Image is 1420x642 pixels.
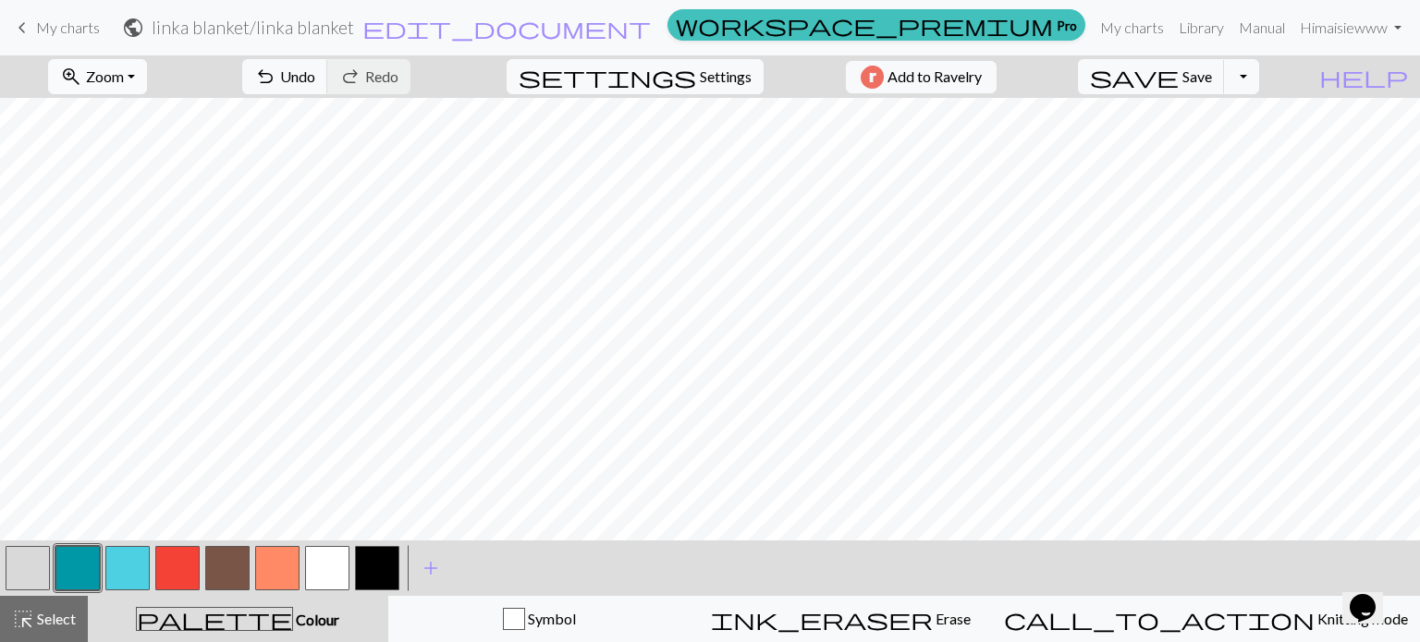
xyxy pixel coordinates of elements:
button: Knitting mode [992,596,1420,642]
button: Zoom [48,59,147,94]
span: call_to_action [1004,606,1315,632]
span: undo [254,64,276,90]
span: save [1090,64,1179,90]
span: keyboard_arrow_left [11,15,33,41]
a: My charts [11,12,100,43]
span: workspace_premium [676,12,1053,38]
span: Colour [293,611,339,628]
span: Add to Ravelry [887,66,982,89]
button: Save [1078,59,1225,94]
button: Add to Ravelry [846,61,997,93]
a: Himaisiewww [1292,9,1409,46]
span: Symbol [525,610,576,627]
span: public [122,15,144,41]
span: edit_document [362,15,651,41]
a: My charts [1093,9,1171,46]
span: Zoom [86,67,124,85]
span: Select [34,610,76,627]
a: Library [1171,9,1231,46]
img: Ravelry [861,66,884,89]
a: Pro [667,9,1085,41]
span: add [420,555,442,581]
span: Undo [280,67,315,85]
a: Manual [1231,9,1292,46]
span: ink_eraser [711,606,933,632]
span: Settings [700,66,752,88]
i: Settings [519,66,696,88]
span: Knitting mode [1315,610,1408,627]
button: Symbol [388,596,691,642]
h2: linka blanket / linka blanket [152,17,354,38]
button: Erase [690,596,992,642]
button: Colour [88,596,388,642]
span: Save [1182,67,1212,85]
span: Erase [933,610,971,627]
button: Undo [242,59,328,94]
span: My charts [36,18,100,36]
button: SettingsSettings [507,59,764,94]
span: zoom_in [60,64,82,90]
span: palette [137,606,292,632]
span: highlight_alt [12,606,34,632]
iframe: chat widget [1342,568,1402,624]
span: settings [519,64,696,90]
span: help [1319,64,1408,90]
